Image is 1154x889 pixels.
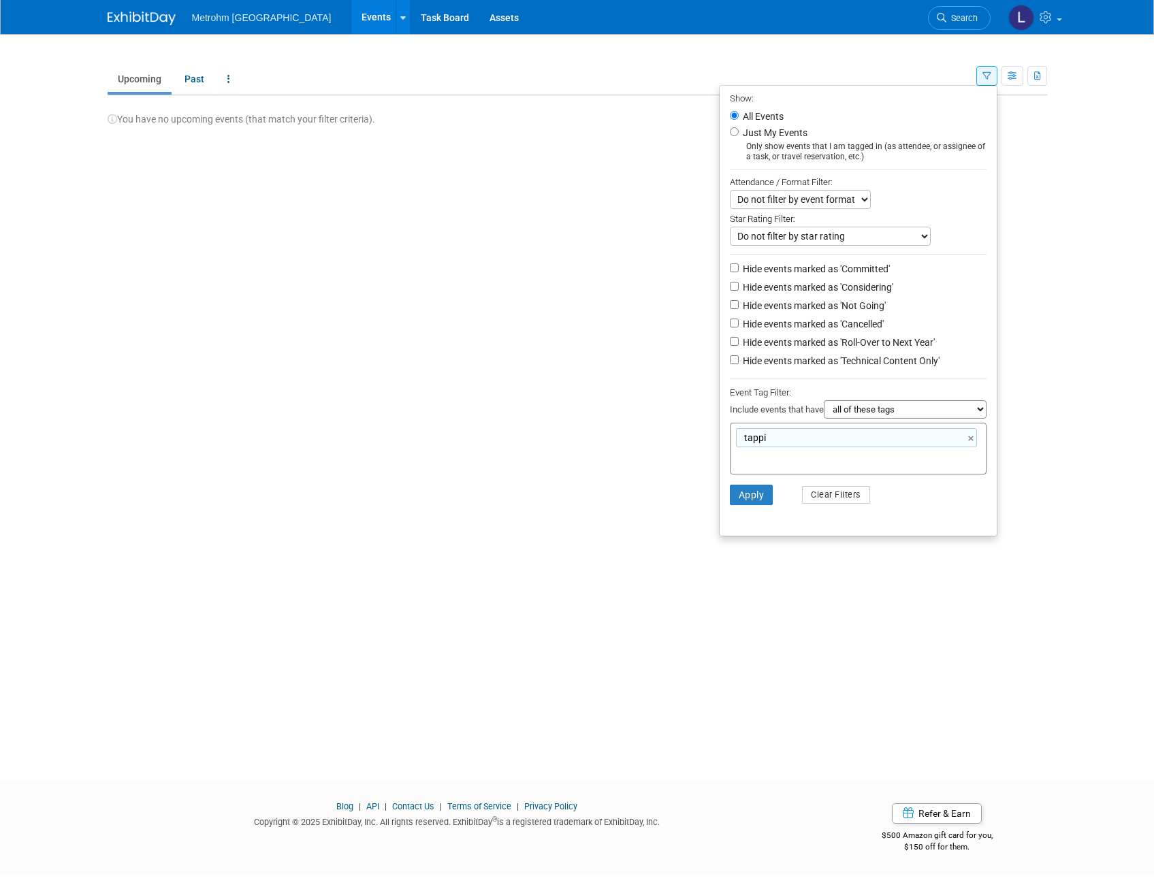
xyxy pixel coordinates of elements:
label: All Events [740,112,784,121]
span: | [513,801,522,811]
a: Upcoming [108,66,172,92]
label: Hide events marked as 'Technical Content Only' [740,354,940,368]
a: × [968,431,977,447]
a: Search [928,6,991,30]
div: Include events that have [730,400,987,423]
label: Hide events marked as 'Considering' [740,280,893,294]
a: Past [174,66,214,92]
div: Show: [730,89,987,106]
a: Terms of Service [447,801,511,811]
button: Apply [730,485,773,505]
label: Hide events marked as 'Cancelled' [740,317,884,331]
img: ExhibitDay [108,12,176,25]
span: You have no upcoming events (that match your filter criteria). [108,114,375,125]
label: Hide events marked as 'Roll-Over to Next Year' [740,336,935,349]
label: Just My Events [740,126,807,140]
span: Metrohm [GEOGRAPHIC_DATA] [192,12,332,23]
span: | [381,801,390,811]
a: Contact Us [392,801,434,811]
a: API [366,801,379,811]
span: Search [946,13,978,23]
sup: ® [492,815,497,823]
a: Blog [336,801,353,811]
label: Hide events marked as 'Committed' [740,262,890,276]
a: Privacy Policy [524,801,577,811]
div: Attendance / Format Filter: [730,174,987,190]
div: $500 Amazon gift card for you, [827,821,1047,852]
div: Star Rating Filter: [730,209,987,227]
span: | [355,801,364,811]
span: | [436,801,445,811]
div: Only show events that I am tagged in (as attendee, or assignee of a task, or travel reservation, ... [730,142,987,162]
button: Clear Filters [802,486,870,504]
div: Copyright © 2025 ExhibitDay, Inc. All rights reserved. ExhibitDay is a registered trademark of Ex... [108,813,807,828]
img: Lori Spafford [1008,5,1034,31]
div: Event Tag Filter: [730,385,987,400]
span: tappi [741,431,766,444]
a: Refer & Earn [892,803,982,824]
div: $150 off for them. [827,841,1047,853]
label: Hide events marked as 'Not Going' [740,299,886,312]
